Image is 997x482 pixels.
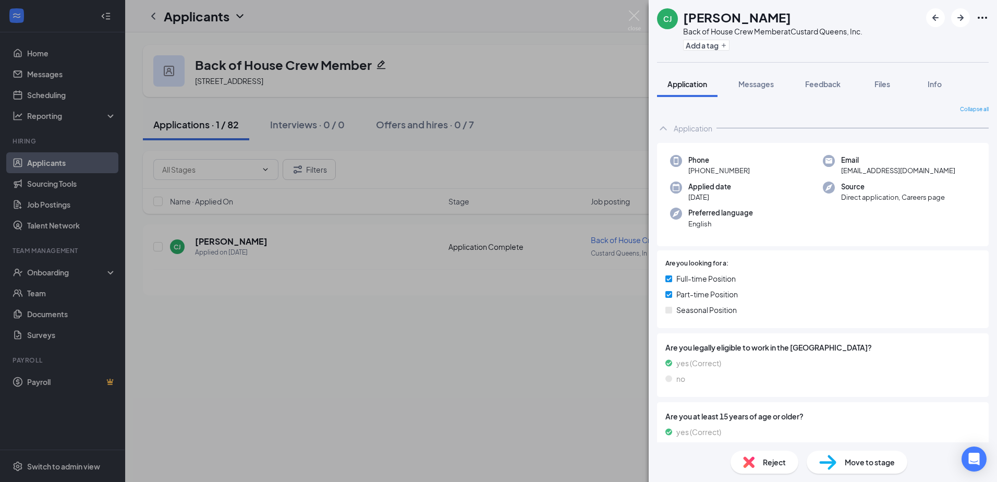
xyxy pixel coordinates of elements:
span: [EMAIL_ADDRESS][DOMAIN_NAME] [841,165,955,176]
span: Seasonal Position [676,304,737,316]
button: ArrowRight [951,8,970,27]
svg: ArrowRight [954,11,967,24]
span: Direct application, Careers page [841,192,945,202]
span: Info [928,79,942,89]
span: Are you legally eligible to work in the [GEOGRAPHIC_DATA]? [665,342,980,353]
span: Feedback [805,79,841,89]
span: Preferred language [688,208,753,218]
span: no [676,442,685,453]
span: Phone [688,155,750,165]
span: Move to stage [845,456,895,468]
div: Open Intercom Messenger [962,447,987,472]
svg: ChevronUp [657,122,670,135]
span: Messages [738,79,774,89]
span: [PHONE_NUMBER] [688,165,750,176]
span: Part-time Position [676,288,738,300]
span: Source [841,182,945,192]
span: Reject [763,456,786,468]
svg: Plus [721,42,727,49]
h1: [PERSON_NAME] [683,8,791,26]
svg: Ellipses [976,11,989,24]
div: Application [674,123,712,134]
div: CJ [663,14,672,24]
button: PlusAdd a tag [683,40,729,51]
div: Back of House Crew Member at Custard Queens, Inc. [683,26,862,37]
span: Are you at least 15 years of age or older? [665,411,980,422]
span: Applied date [688,182,731,192]
button: ArrowLeftNew [926,8,945,27]
span: Email [841,155,955,165]
span: Collapse all [960,105,989,114]
span: Full-time Position [676,273,736,284]
span: yes (Correct) [676,426,721,438]
span: English [688,219,753,229]
span: [DATE] [688,192,731,202]
span: Files [874,79,890,89]
span: yes (Correct) [676,357,721,369]
span: Are you looking for a: [665,259,728,269]
svg: ArrowLeftNew [929,11,942,24]
span: Application [667,79,707,89]
span: no [676,373,685,384]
